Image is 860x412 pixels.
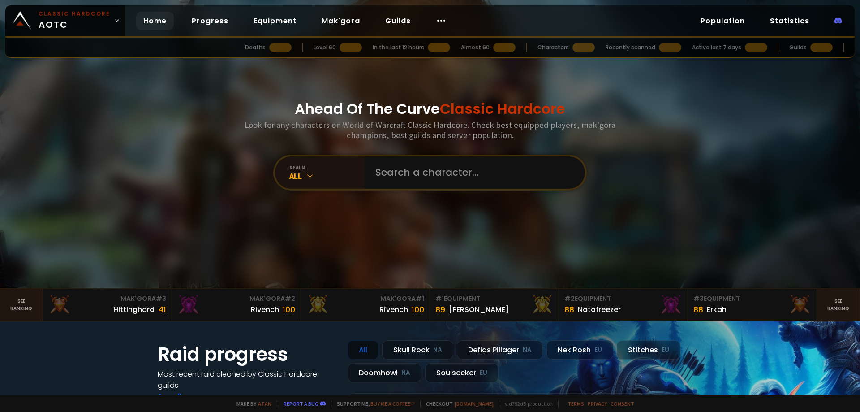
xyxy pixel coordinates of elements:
[425,363,499,382] div: Soulseeker
[314,12,367,30] a: Mak'gora
[348,363,421,382] div: Doomhowl
[172,289,301,321] a: Mak'Gora#2Rivench100
[373,43,424,52] div: In the last 12 hours
[789,43,807,52] div: Guilds
[499,400,553,407] span: v. d752d5 - production
[435,294,553,304] div: Equipment
[158,304,166,316] div: 41
[435,294,444,303] span: # 1
[693,294,704,303] span: # 3
[420,400,494,407] span: Checkout
[177,294,295,304] div: Mak'Gora
[289,171,365,181] div: All
[348,340,378,360] div: All
[568,400,584,407] a: Terms
[523,346,532,355] small: NA
[382,340,453,360] div: Skull Rock
[401,369,410,377] small: NA
[688,289,817,321] a: #3Equipment88Erkah
[158,369,337,391] h4: Most recent raid cleaned by Classic Hardcore guilds
[289,164,365,171] div: realm
[251,304,279,315] div: Rivench
[416,294,424,303] span: # 1
[763,12,817,30] a: Statistics
[457,340,543,360] div: Defias Pillager
[461,43,490,52] div: Almost 60
[412,304,424,316] div: 100
[564,294,682,304] div: Equipment
[707,304,727,315] div: Erkah
[185,12,236,30] a: Progress
[5,5,125,36] a: Classic HardcoreAOTC
[231,400,271,407] span: Made by
[537,43,569,52] div: Characters
[606,43,655,52] div: Recently scanned
[39,10,110,18] small: Classic Hardcore
[285,294,295,303] span: # 2
[156,294,166,303] span: # 3
[48,294,166,304] div: Mak'Gora
[692,43,741,52] div: Active last 7 days
[455,400,494,407] a: [DOMAIN_NAME]
[136,12,174,30] a: Home
[693,294,811,304] div: Equipment
[378,12,418,30] a: Guilds
[295,98,565,120] h1: Ahead Of The Curve
[370,156,574,189] input: Search a character...
[611,400,634,407] a: Consent
[433,346,442,355] small: NA
[430,289,559,321] a: #1Equipment89[PERSON_NAME]
[662,346,669,355] small: EU
[578,304,621,315] div: Notafreezer
[331,400,415,407] span: Support me,
[449,304,509,315] div: [PERSON_NAME]
[314,43,336,52] div: Level 60
[564,304,574,316] div: 88
[370,400,415,407] a: Buy me a coffee
[158,340,337,369] h1: Raid progress
[258,400,271,407] a: a fan
[594,346,602,355] small: EU
[559,289,688,321] a: #2Equipment88Notafreezer
[245,43,266,52] div: Deaths
[43,289,172,321] a: Mak'Gora#3Hittinghard41
[301,289,430,321] a: Mak'Gora#1Rîvench100
[588,400,607,407] a: Privacy
[440,99,565,119] span: Classic Hardcore
[693,12,752,30] a: Population
[113,304,155,315] div: Hittinghard
[693,304,703,316] div: 88
[379,304,408,315] div: Rîvench
[564,294,575,303] span: # 2
[241,120,619,140] h3: Look for any characters on World of Warcraft Classic Hardcore. Check best equipped players, mak'g...
[158,391,216,402] a: See all progress
[284,400,318,407] a: Report a bug
[435,304,445,316] div: 89
[283,304,295,316] div: 100
[546,340,613,360] div: Nek'Rosh
[480,369,487,377] small: EU
[617,340,680,360] div: Stitches
[817,289,860,321] a: Seeranking
[246,12,304,30] a: Equipment
[39,10,110,31] span: AOTC
[306,294,424,304] div: Mak'Gora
